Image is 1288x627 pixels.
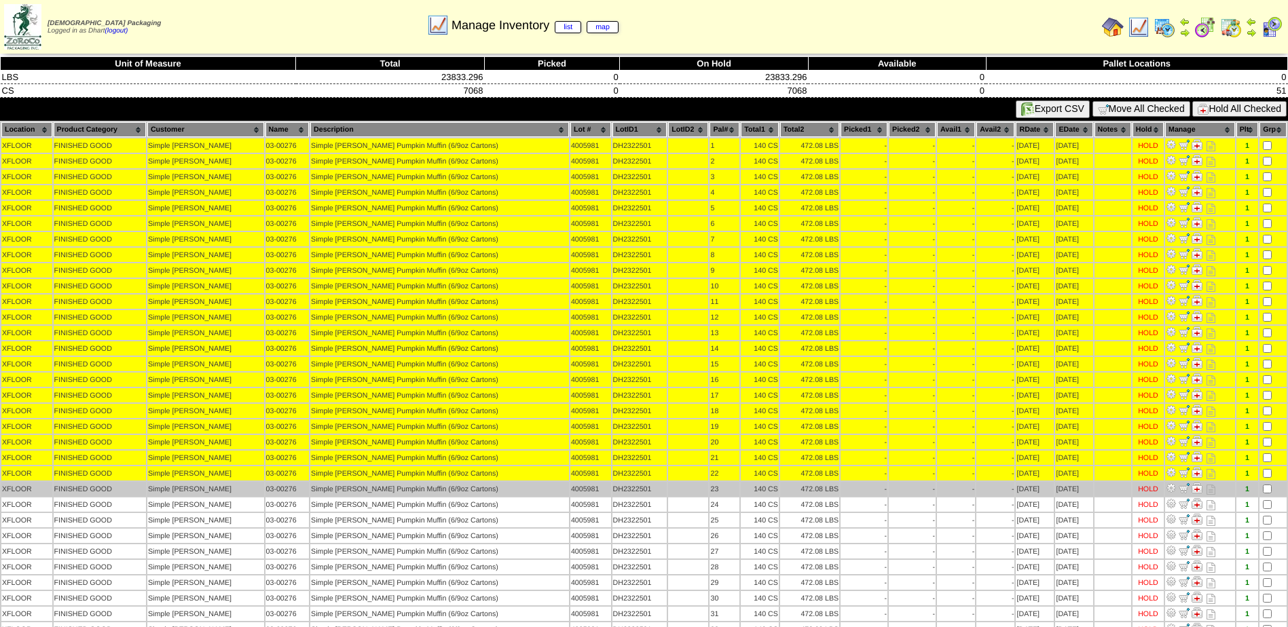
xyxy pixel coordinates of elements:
td: 03-00276 [265,138,310,153]
th: Customer [147,122,264,137]
td: DH2322501 [612,232,667,246]
img: Adjust [1166,186,1177,197]
td: - [976,138,1014,153]
td: 472.08 LBS [780,170,839,184]
td: CS [1,84,296,98]
td: [DATE] [1055,185,1092,199]
img: Adjust [1166,342,1177,353]
img: Move [1179,560,1190,571]
td: 7 [710,232,739,246]
img: Adjust [1166,592,1177,603]
td: 140 CS [741,170,779,184]
td: - [976,216,1014,231]
td: FINISHED GOOD [54,154,146,168]
td: - [889,170,936,184]
td: - [976,185,1014,199]
td: XFLOOR [1,170,52,184]
img: Adjust [1166,295,1177,306]
img: Manage Hold [1192,592,1202,603]
img: Manage Hold [1192,482,1202,493]
td: FINISHED GOOD [54,232,146,246]
img: hold.gif [1198,104,1209,115]
td: [DATE] [1016,232,1054,246]
img: Manage Hold [1192,576,1202,587]
img: Manage Hold [1192,545,1202,556]
td: - [841,138,887,153]
td: 4005981 [570,248,611,262]
img: Manage Hold [1192,186,1202,197]
td: - [937,185,975,199]
td: - [841,216,887,231]
img: Move [1179,155,1190,166]
td: XFLOOR [1,201,52,215]
td: Simple [PERSON_NAME] Pumpkin Muffin (6/9oz Cartons) [310,232,569,246]
img: Manage Hold [1192,607,1202,618]
img: Adjust [1166,514,1177,525]
div: 1 [1237,220,1257,228]
th: LotID2 [668,122,708,137]
img: Move [1179,607,1190,618]
img: Adjust [1166,358,1177,368]
img: Move [1179,342,1190,353]
img: arrowleft.gif [1179,16,1190,27]
img: Manage Hold [1192,404,1202,415]
img: Move [1179,326,1190,337]
td: 4005981 [570,201,611,215]
th: Total1 [741,122,779,137]
img: Move [1179,389,1190,400]
td: 140 CS [741,154,779,168]
th: Avail1 [937,122,975,137]
td: XFLOOR [1,248,52,262]
div: 1 [1237,235,1257,244]
td: 03-00276 [265,201,310,215]
div: 1 [1237,204,1257,212]
td: 140 CS [741,201,779,215]
img: Adjust [1166,170,1177,181]
img: Adjust [1166,482,1177,493]
td: Simple [PERSON_NAME] [147,248,264,262]
td: DH2322501 [612,201,667,215]
td: DH2322501 [612,185,667,199]
a: (logout) [105,27,128,35]
td: LBS [1,71,296,84]
td: - [937,216,975,231]
img: Manage Hold [1192,139,1202,150]
td: FINISHED GOOD [54,216,146,231]
td: 3 [710,170,739,184]
img: Manage Hold [1192,311,1202,322]
img: Manage Hold [1192,170,1202,181]
img: Move [1179,576,1190,587]
img: Adjust [1166,311,1177,322]
th: Product Category [54,122,146,137]
img: Manage Hold [1192,373,1202,384]
th: Hold [1133,122,1164,137]
th: Name [265,122,310,137]
td: XFLOOR [1,232,52,246]
td: Simple [PERSON_NAME] [147,185,264,199]
td: Simple [PERSON_NAME] Pumpkin Muffin (6/9oz Cartons) [310,170,569,184]
img: Adjust [1166,436,1177,446]
th: Available [808,57,986,71]
img: Manage Hold [1192,202,1202,212]
th: Picked1 [841,122,887,137]
i: Note [1207,204,1215,214]
div: 1 [1237,157,1257,166]
td: DH2322501 [612,170,667,184]
td: Simple [PERSON_NAME] [147,216,264,231]
img: Manage Hold [1192,358,1202,368]
td: 6 [710,216,739,231]
td: Simple [PERSON_NAME] [147,232,264,246]
td: Simple [PERSON_NAME] [147,154,264,168]
td: 23833.296 [620,71,809,84]
img: calendarblend.gif [1194,16,1216,38]
td: 51 [986,84,1288,98]
img: Adjust [1166,451,1177,462]
th: Pal# [710,122,739,137]
td: Simple [PERSON_NAME] [147,170,264,184]
td: 0 [986,71,1288,84]
td: [DATE] [1055,138,1092,153]
span: [DEMOGRAPHIC_DATA] Packaging [48,20,161,27]
td: 472.08 LBS [780,248,839,262]
td: - [841,232,887,246]
th: Pallet Locations [986,57,1288,71]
